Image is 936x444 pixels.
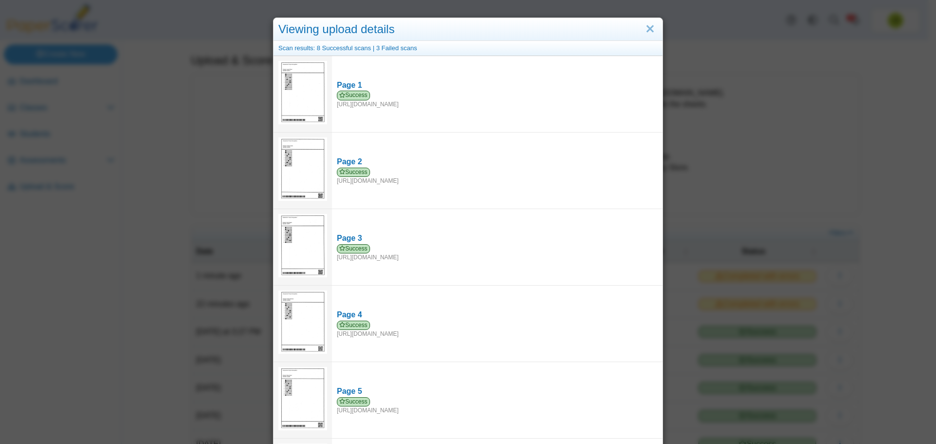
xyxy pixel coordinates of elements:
a: Page 4 Success [URL][DOMAIN_NAME] [332,305,663,343]
a: Page 2 Success [URL][DOMAIN_NAME] [332,152,663,190]
div: [URL][DOMAIN_NAME] [337,397,658,415]
img: 3182683_OCTOBER_1_2025T16_24_1_808000000.jpeg [278,61,327,124]
a: Close [643,21,658,38]
div: Page 3 [337,233,658,244]
div: [URL][DOMAIN_NAME] [337,244,658,262]
div: Viewing upload details [273,18,663,41]
a: Page 1 Success [URL][DOMAIN_NAME] [332,75,663,113]
a: Page 5 Success [URL][DOMAIN_NAME] [332,381,663,419]
div: [URL][DOMAIN_NAME] [337,168,658,185]
div: Page 5 [337,386,658,397]
span: Success [337,321,370,330]
span: Success [337,91,370,100]
div: Page 4 [337,309,658,320]
span: Success [337,244,370,253]
div: Page 1 [337,80,658,91]
img: 3182682_OCTOBER_1_2025T16_24_29_385000000.jpeg [278,214,327,277]
div: [URL][DOMAIN_NAME] [337,321,658,338]
span: Success [337,168,370,177]
span: Success [337,397,370,406]
img: 3182680_OCTOBER_1_2025T16_24_26_747000000.jpeg [278,137,327,201]
img: 3182676_OCTOBER_1_2025T16_24_4_763000000.jpeg [278,367,327,430]
a: Page 3 Success [URL][DOMAIN_NAME] [332,228,663,266]
img: 3182679_OCTOBER_1_2025T16_24_7_299000000.jpeg [278,290,327,354]
div: [URL][DOMAIN_NAME] [337,91,658,108]
div: Scan results: 8 Successful scans | 3 Failed scans [273,41,663,56]
div: Page 2 [337,156,658,167]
